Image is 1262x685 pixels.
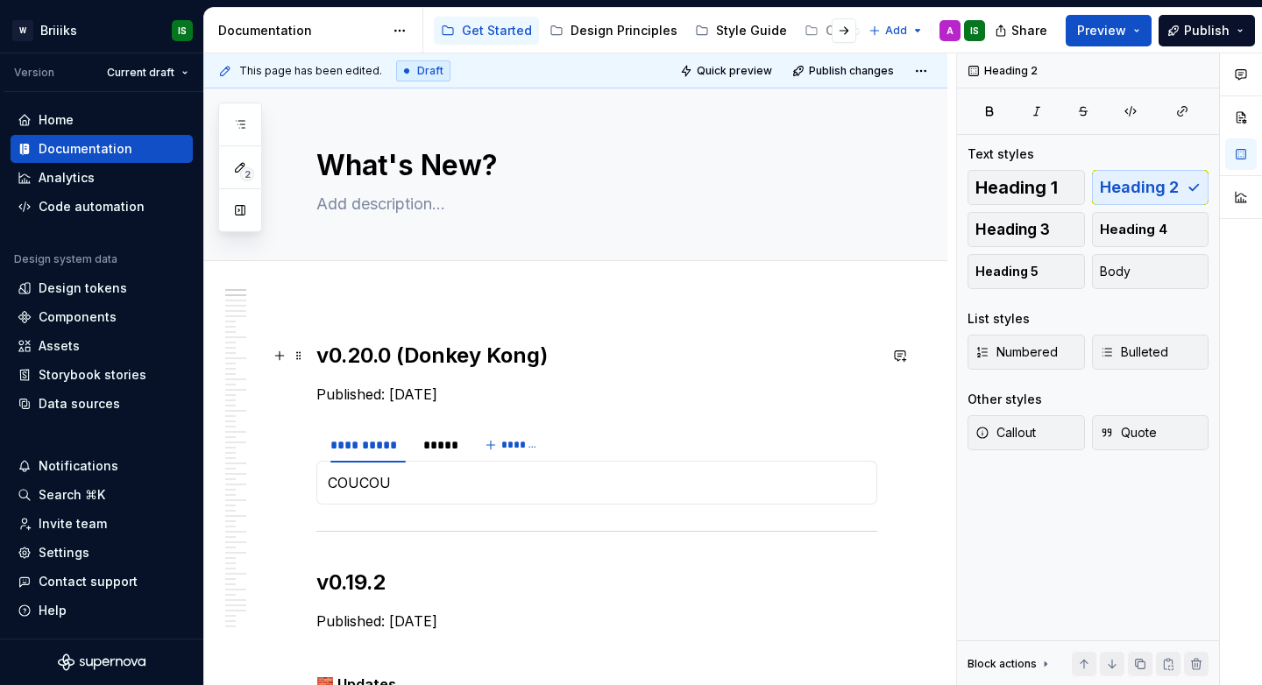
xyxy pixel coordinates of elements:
[240,167,254,181] span: 2
[968,170,1085,205] button: Heading 1
[313,145,874,187] textarea: What's New?
[11,106,193,134] a: Home
[975,179,1058,196] span: Heading 1
[39,573,138,590] div: Contact support
[434,17,539,45] a: Get Started
[1092,415,1209,450] button: Quote
[11,135,193,163] a: Documentation
[968,652,1053,676] div: Block actions
[968,415,1085,450] button: Callout
[462,22,532,39] div: Get Started
[239,64,382,78] span: This page has been edited.
[316,568,877,597] h2: v0.19.2
[11,164,193,192] a: Analytics
[975,263,1039,280] span: Heading 5
[39,544,89,561] div: Settings
[697,64,772,78] span: Quick preview
[218,22,384,39] div: Documentation
[968,254,1085,289] button: Heading 5
[1184,22,1230,39] span: Publish
[39,308,117,326] div: Components
[1100,221,1167,238] span: Heading 4
[178,24,187,38] div: IS
[975,343,1058,361] span: Numbered
[11,597,193,625] button: Help
[1092,335,1209,370] button: Bulleted
[970,24,979,38] div: IS
[11,452,193,480] button: Notifications
[1092,212,1209,247] button: Heading 4
[4,11,200,49] button: WBriiiksIS
[328,472,866,493] p: COUCOU
[1066,15,1152,46] button: Preview
[968,335,1085,370] button: Numbered
[571,22,677,39] div: Design Principles
[316,611,877,632] p: Published: [DATE]
[39,279,127,297] div: Design tokens
[39,395,120,413] div: Data sources
[39,602,67,619] div: Help
[99,60,196,85] button: Current draft
[975,221,1050,238] span: Heading 3
[316,342,877,370] h2: v0.20.0 (Donkey Kong)
[968,391,1042,408] div: Other styles
[14,252,117,266] div: Design system data
[316,384,877,405] p: Published: [DATE]
[863,18,929,43] button: Add
[11,332,193,360] a: Assets
[58,653,145,671] svg: Supernova Logo
[885,24,907,38] span: Add
[11,510,193,538] a: Invite team
[107,66,174,80] span: Current draft
[787,59,902,83] button: Publish changes
[39,366,146,384] div: Storybook stories
[716,22,787,39] div: Style Guide
[39,337,80,355] div: Assets
[40,22,77,39] div: Briiiks
[11,539,193,567] a: Settings
[39,111,74,129] div: Home
[542,17,684,45] a: Design Principles
[675,59,780,83] button: Quick preview
[688,17,794,45] a: Style Guide
[1077,22,1126,39] span: Preview
[946,24,954,38] div: A
[14,66,54,80] div: Version
[968,310,1030,328] div: List styles
[968,145,1034,163] div: Text styles
[417,64,443,78] span: Draft
[39,140,132,158] div: Documentation
[11,568,193,596] button: Contact support
[39,457,118,475] div: Notifications
[1100,263,1131,280] span: Body
[11,303,193,331] a: Components
[1100,424,1157,441] span: Quote
[809,64,894,78] span: Publish changes
[1011,22,1047,39] span: Share
[12,20,33,41] div: W
[11,274,193,302] a: Design tokens
[328,472,866,493] section-item: Components
[11,481,193,509] button: Search ⌘K
[39,486,105,504] div: Search ⌘K
[986,15,1059,46] button: Share
[1159,15,1255,46] button: Publish
[434,13,860,48] div: Page tree
[968,212,1085,247] button: Heading 3
[968,657,1037,671] div: Block actions
[1092,254,1209,289] button: Body
[39,515,107,533] div: Invite team
[39,169,95,187] div: Analytics
[11,193,193,221] a: Code automation
[11,390,193,418] a: Data sources
[11,361,193,389] a: Storybook stories
[1100,343,1168,361] span: Bulleted
[975,424,1036,441] span: Callout
[39,198,145,215] div: Code automation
